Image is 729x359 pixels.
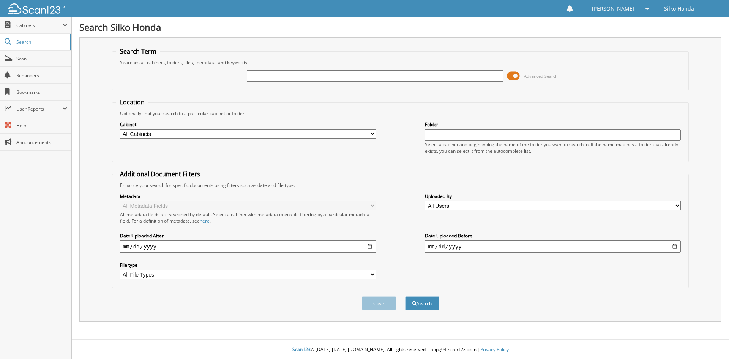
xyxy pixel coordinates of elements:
span: Help [16,122,68,129]
h1: Search Silko Honda [79,21,721,33]
img: scan123-logo-white.svg [8,3,65,14]
div: © [DATE]-[DATE] [DOMAIN_NAME]. All rights reserved | appg04-scan123-com | [72,340,729,359]
span: Scan123 [292,346,311,353]
button: Clear [362,296,396,310]
input: end [425,240,681,253]
label: Date Uploaded After [120,232,376,239]
span: [PERSON_NAME] [592,6,634,11]
span: Search [16,39,66,45]
span: User Reports [16,106,62,112]
div: Optionally limit your search to a particular cabinet or folder [116,110,685,117]
span: Cabinets [16,22,62,28]
label: File type [120,262,376,268]
div: Enhance your search for specific documents using filters such as date and file type. [116,182,685,188]
div: Searches all cabinets, folders, files, metadata, and keywords [116,59,685,66]
a: Privacy Policy [480,346,509,353]
span: Reminders [16,72,68,79]
span: Advanced Search [524,73,558,79]
div: Select a cabinet and begin typing the name of the folder you want to search in. If the name match... [425,141,681,154]
a: here [200,218,210,224]
span: Silko Honda [664,6,694,11]
legend: Search Term [116,47,160,55]
label: Date Uploaded Before [425,232,681,239]
span: Scan [16,55,68,62]
label: Cabinet [120,121,376,128]
input: start [120,240,376,253]
legend: Additional Document Filters [116,170,204,178]
label: Metadata [120,193,376,199]
button: Search [405,296,439,310]
label: Folder [425,121,681,128]
span: Announcements [16,139,68,145]
legend: Location [116,98,148,106]
div: All metadata fields are searched by default. Select a cabinet with metadata to enable filtering b... [120,211,376,224]
span: Bookmarks [16,89,68,95]
label: Uploaded By [425,193,681,199]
